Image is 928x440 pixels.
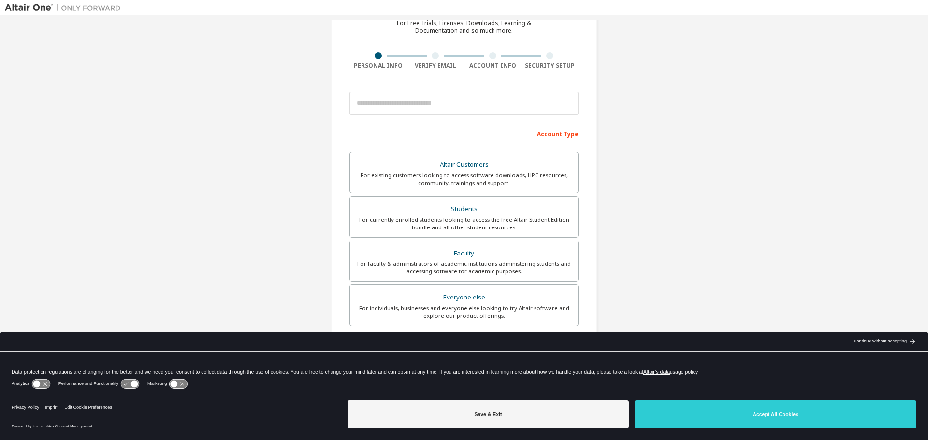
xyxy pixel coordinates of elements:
div: For faculty & administrators of academic institutions administering students and accessing softwa... [356,260,572,275]
div: Altair Customers [356,158,572,171]
div: Account Type [349,126,579,141]
div: For Free Trials, Licenses, Downloads, Learning & Documentation and so much more. [397,19,531,35]
img: Altair One [5,3,126,13]
div: Personal Info [349,62,407,70]
div: For existing customers looking to access software downloads, HPC resources, community, trainings ... [356,171,572,187]
div: For currently enrolled students looking to access the free Altair Student Edition bundle and all ... [356,216,572,231]
div: Security Setup [522,62,579,70]
div: Everyone else [356,291,572,304]
div: Verify Email [407,62,464,70]
div: Faculty [356,247,572,260]
div: Account Info [464,62,522,70]
div: For individuals, businesses and everyone else looking to try Altair software and explore our prod... [356,304,572,320]
div: Students [356,202,572,216]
